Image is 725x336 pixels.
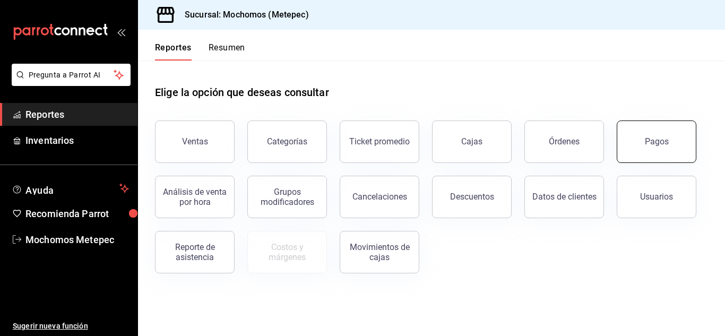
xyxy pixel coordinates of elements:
button: open_drawer_menu [117,28,125,36]
div: Grupos modificadores [254,187,320,207]
h3: Sucursal: Mochomos (Metepec) [176,8,309,21]
div: Órdenes [549,136,580,147]
div: Análisis de venta por hora [162,187,228,207]
span: Recomienda Parrot [25,206,129,221]
span: Sugerir nueva función [13,321,129,332]
a: Pregunta a Parrot AI [7,77,131,88]
button: Descuentos [432,176,512,218]
div: Pagos [645,136,669,147]
button: Usuarios [617,176,696,218]
button: Datos de clientes [524,176,604,218]
button: Pagos [617,120,696,163]
button: Reporte de asistencia [155,231,235,273]
div: Datos de clientes [532,192,597,202]
button: Ventas [155,120,235,163]
span: Mochomos Metepec [25,232,129,247]
span: Ayuda [25,182,115,195]
div: Movimientos de cajas [347,242,412,262]
button: Categorías [247,120,327,163]
button: Movimientos de cajas [340,231,419,273]
div: Ventas [182,136,208,147]
div: Categorías [267,136,307,147]
button: Contrata inventarios para ver este reporte [247,231,327,273]
div: Usuarios [640,192,673,202]
div: Ticket promedio [349,136,410,147]
div: navigation tabs [155,42,245,61]
button: Grupos modificadores [247,176,327,218]
h1: Elige la opción que deseas consultar [155,84,329,100]
button: Resumen [209,42,245,61]
button: Análisis de venta por hora [155,176,235,218]
button: Cancelaciones [340,176,419,218]
div: Reporte de asistencia [162,242,228,262]
button: Pregunta a Parrot AI [12,64,131,86]
div: Descuentos [450,192,494,202]
span: Inventarios [25,133,129,148]
button: Ticket promedio [340,120,419,163]
span: Pregunta a Parrot AI [29,70,114,81]
button: Órdenes [524,120,604,163]
span: Reportes [25,107,129,122]
div: Cancelaciones [352,192,407,202]
button: Reportes [155,42,192,61]
div: Cajas [461,135,483,148]
a: Cajas [432,120,512,163]
div: Costos y márgenes [254,242,320,262]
